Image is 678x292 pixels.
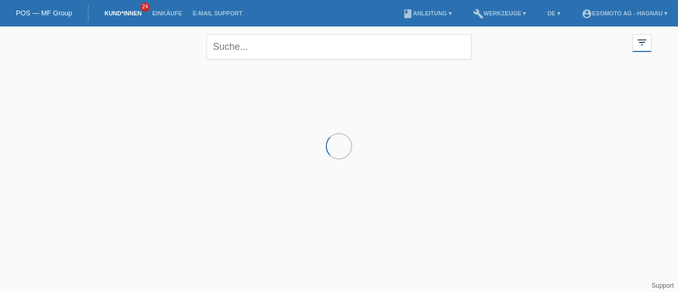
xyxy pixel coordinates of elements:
a: Support [652,282,674,289]
a: E-Mail Support [188,10,248,16]
i: filter_list [636,37,648,48]
i: book [403,8,413,19]
a: bookAnleitung ▾ [397,10,457,16]
i: account_circle [582,8,592,19]
input: Suche... [207,34,471,59]
a: account_circleEsomoto AG - Hagnau ▾ [576,10,673,16]
i: build [473,8,484,19]
a: buildWerkzeuge ▾ [468,10,532,16]
a: Kund*innen [99,10,147,16]
a: Einkäufe [147,10,187,16]
span: 24 [140,3,150,12]
a: POS — MF Group [16,9,72,17]
a: DE ▾ [542,10,565,16]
